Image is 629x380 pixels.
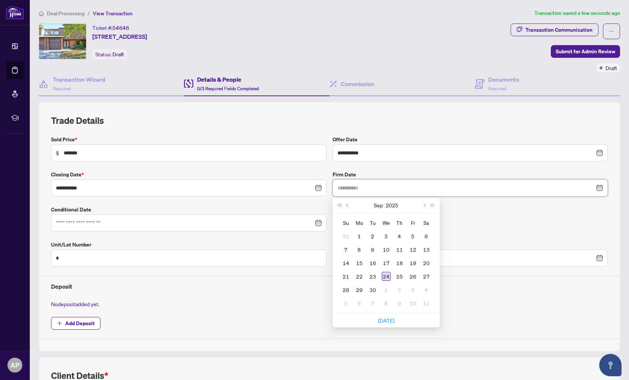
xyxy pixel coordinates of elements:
div: 1 [355,232,364,241]
td: 2025-09-02 [366,229,379,243]
div: 9 [368,245,377,254]
td: 2025-09-30 [366,283,379,296]
span: home [39,11,44,16]
span: Required [53,86,71,91]
td: 2025-10-10 [406,296,420,310]
th: Su [339,216,353,229]
span: Draft [606,64,617,72]
td: 2025-09-13 [420,243,433,256]
button: Last year (Control + left) [336,198,344,213]
h2: Trade Details [51,114,608,126]
th: Fr [406,216,420,229]
td: 2025-09-29 [353,283,366,296]
span: No deposit added yet. [51,301,99,307]
div: 3 [382,232,391,241]
td: 2025-09-23 [366,270,379,283]
div: 22 [355,272,364,281]
div: 13 [422,245,431,254]
div: 4 [422,285,431,294]
div: 27 [422,272,431,281]
td: 2025-09-15 [353,256,366,270]
div: 5 [341,299,350,308]
div: 29 [355,285,364,294]
h4: Commission [341,79,374,88]
label: Mutual Release Date [333,241,608,249]
button: Submit for Admin Review [551,45,620,58]
span: $ [56,149,59,157]
div: 2 [395,285,404,294]
div: Status: [92,49,127,59]
span: 54646 [112,25,129,31]
div: 12 [409,245,417,254]
th: Tu [366,216,379,229]
div: 11 [422,299,431,308]
th: Sa [420,216,433,229]
div: 28 [341,285,350,294]
label: Exclusive [333,205,608,214]
td: 2025-10-06 [353,296,366,310]
td: 2025-09-14 [339,256,353,270]
div: 21 [341,272,350,281]
div: 31 [341,232,350,241]
div: 6 [355,299,364,308]
img: logo [6,6,24,19]
div: 18 [395,258,404,267]
td: 2025-09-22 [353,270,366,283]
button: Next month (PageDown) [420,198,428,213]
td: 2025-10-11 [420,296,433,310]
td: 2025-09-05 [406,229,420,243]
button: Transaction Communication [511,23,598,36]
div: 2 [368,232,377,241]
div: 3 [409,285,417,294]
td: 2025-09-19 [406,256,420,270]
div: 8 [382,299,391,308]
div: 6 [422,232,431,241]
div: 8 [355,245,364,254]
td: 2025-09-20 [420,256,433,270]
th: We [379,216,393,229]
label: Conditional Date [51,205,327,214]
div: 4 [395,232,404,241]
button: Add Deposit [51,317,101,330]
span: 0/3 Required Fields Completed [197,86,259,91]
td: 2025-10-05 [339,296,353,310]
td: 2025-09-01 [353,229,366,243]
button: Choose a month [374,198,383,213]
div: 5 [409,232,417,241]
label: Sold Price [51,135,327,144]
td: 2025-09-07 [339,243,353,256]
button: Next year (Control + right) [428,198,436,213]
span: Draft [112,51,124,58]
img: IMG-W12409724_1.jpg [39,24,86,59]
span: Submit for Admin Review [556,45,615,57]
h4: Documents [488,75,519,84]
span: ellipsis [609,29,614,34]
td: 2025-09-26 [406,270,420,283]
div: 20 [422,258,431,267]
span: Required [488,86,506,91]
td: 2025-10-03 [406,283,420,296]
td: 2025-09-10 [379,243,393,256]
td: 2025-09-08 [353,243,366,256]
span: AP [10,360,19,370]
article: Transaction saved a few seconds ago [534,9,620,18]
th: Th [393,216,406,229]
div: Ticket #: [92,23,129,32]
td: 2025-09-03 [379,229,393,243]
button: Choose a year [386,198,398,213]
td: 2025-09-17 [379,256,393,270]
td: 2025-09-16 [366,256,379,270]
label: Closing Date [51,170,327,179]
div: 7 [368,299,377,308]
div: 7 [341,245,350,254]
div: 30 [368,285,377,294]
div: 10 [409,299,417,308]
div: 15 [355,258,364,267]
div: 26 [409,272,417,281]
td: 2025-09-11 [393,243,406,256]
label: Unit/Lot Number [51,241,327,249]
span: plus [57,321,62,326]
th: Mo [353,216,366,229]
h4: Transaction Wizard [53,75,105,84]
span: [STREET_ADDRESS] [92,32,147,41]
